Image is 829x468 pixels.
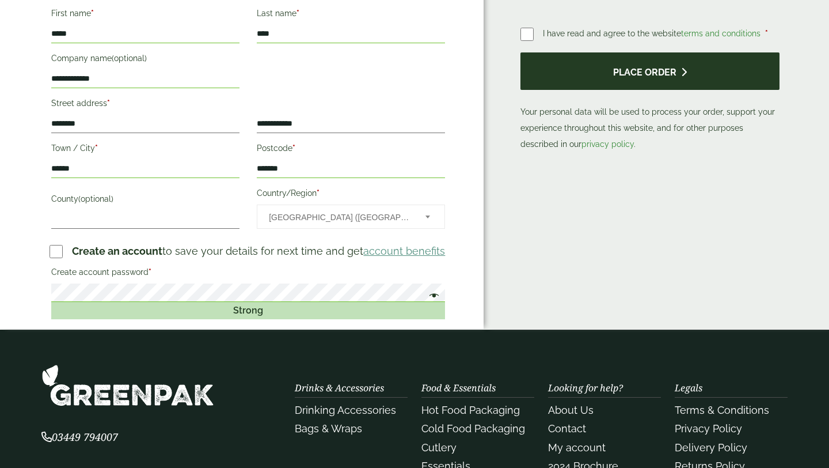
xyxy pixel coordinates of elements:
[107,99,110,108] abbr: required
[257,5,445,25] label: Last name
[72,243,445,259] p: to save your details for next time and get
[520,52,779,90] button: Place order
[78,194,113,203] span: (optional)
[548,441,606,454] a: My account
[675,422,742,435] a: Privacy Policy
[72,245,162,257] strong: Create an account
[548,422,586,435] a: Contact
[581,139,634,149] a: privacy policy
[41,364,214,406] img: GreenPak Supplies
[51,191,239,210] label: County
[51,95,239,115] label: Street address
[295,404,396,416] a: Drinking Accessories
[296,9,299,18] abbr: required
[548,404,594,416] a: About Us
[363,245,445,257] a: account benefits
[681,29,760,38] a: terms and conditions
[765,29,768,38] abbr: required
[675,404,769,416] a: Terms & Conditions
[543,29,763,38] span: I have read and agree to the website
[421,441,457,454] a: Cutlery
[95,144,98,153] abbr: required
[51,302,445,319] div: Strong
[51,140,239,160] label: Town / City
[91,9,94,18] abbr: required
[421,404,520,416] a: Hot Food Packaging
[292,144,295,153] abbr: required
[41,430,118,444] span: 03449 794007
[257,185,445,205] label: Country/Region
[149,267,151,277] abbr: required
[51,264,445,284] label: Create account password
[421,422,525,435] a: Cold Food Packaging
[51,50,239,70] label: Company name
[317,188,320,198] abbr: required
[112,54,147,63] span: (optional)
[520,52,779,152] p: Your personal data will be used to process your order, support your experience throughout this we...
[675,441,747,454] a: Delivery Policy
[41,432,118,443] a: 03449 794007
[257,140,445,160] label: Postcode
[295,422,362,435] a: Bags & Wraps
[257,205,445,229] span: Country/Region
[51,5,239,25] label: First name
[269,205,410,229] span: United Kingdom (UK)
